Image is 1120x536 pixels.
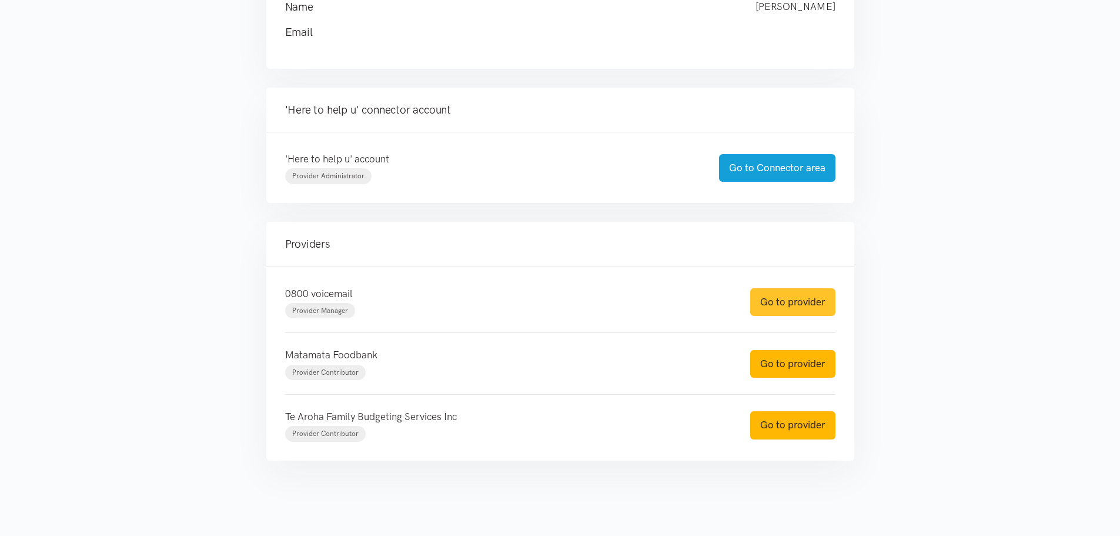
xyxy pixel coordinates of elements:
[285,286,727,302] p: 0800 voicemail
[719,154,835,182] a: Go to Connector area
[750,350,835,378] a: Go to provider
[292,430,359,438] span: Provider Contributor
[285,236,835,252] h4: Providers
[285,102,835,118] h4: 'Here to help u' connector account
[292,368,359,377] span: Provider Contributor
[292,307,348,315] span: Provider Manager
[285,151,696,167] p: 'Here to help u' account
[750,411,835,439] a: Go to provider
[750,288,835,316] a: Go to provider
[285,409,727,425] p: Te Aroha Family Budgeting Services Inc
[285,347,727,363] p: Matamata Foodbank
[292,172,365,180] span: Provider Administrator
[285,24,812,41] h4: Email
